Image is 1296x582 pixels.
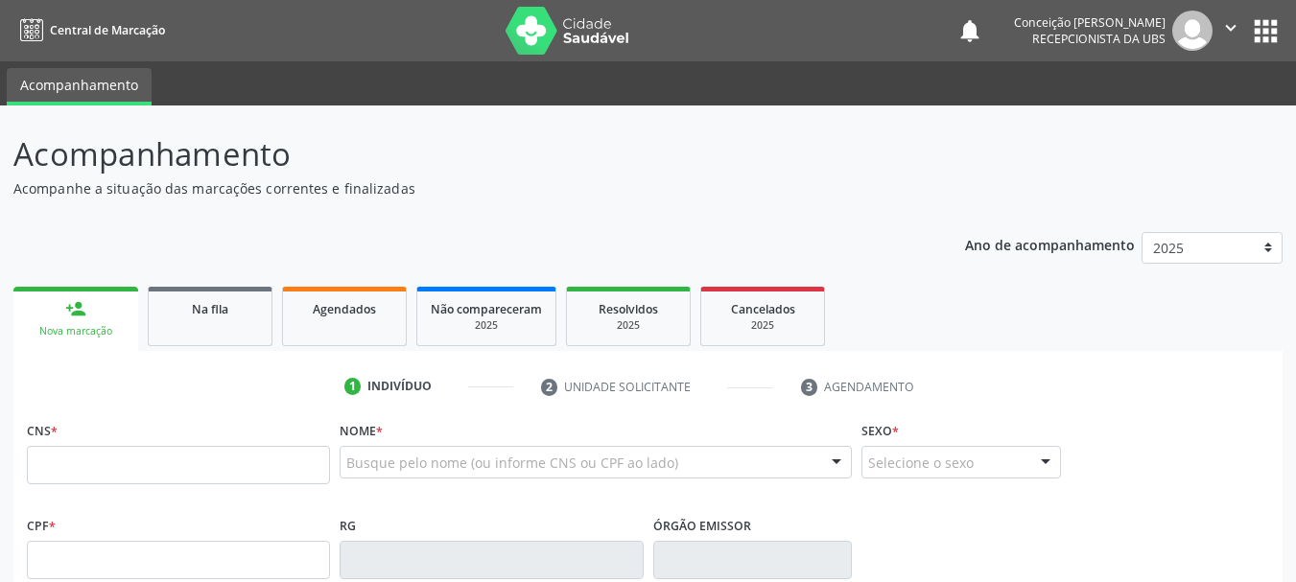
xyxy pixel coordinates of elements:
div: 2025 [431,318,542,333]
span: Na fila [192,301,228,317]
i:  [1220,17,1241,38]
span: Selecione o sexo [868,453,974,473]
span: Central de Marcação [50,22,165,38]
label: RG [340,511,356,541]
img: img [1172,11,1213,51]
a: Central de Marcação [13,14,165,46]
span: Busque pelo nome (ou informe CNS ou CPF ao lado) [346,453,678,473]
label: Órgão emissor [653,511,751,541]
span: Recepcionista da UBS [1032,31,1166,47]
span: Cancelados [731,301,795,317]
div: person_add [65,298,86,319]
div: Conceição [PERSON_NAME] [1014,14,1166,31]
p: Ano de acompanhamento [965,232,1135,256]
button: notifications [956,17,983,44]
label: Nome [340,416,383,446]
div: 1 [344,378,362,395]
div: Indivíduo [367,378,432,395]
p: Acompanhe a situação das marcações correntes e finalizadas [13,178,902,198]
span: Resolvidos [599,301,658,317]
div: 2025 [580,318,676,333]
span: Agendados [313,301,376,317]
label: CNS [27,416,58,446]
p: Acompanhamento [13,130,902,178]
span: Não compareceram [431,301,542,317]
button:  [1213,11,1249,51]
button: apps [1249,14,1283,48]
label: Sexo [861,416,899,446]
div: Nova marcação [27,324,125,338]
a: Acompanhamento [7,68,152,105]
div: 2025 [715,318,811,333]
